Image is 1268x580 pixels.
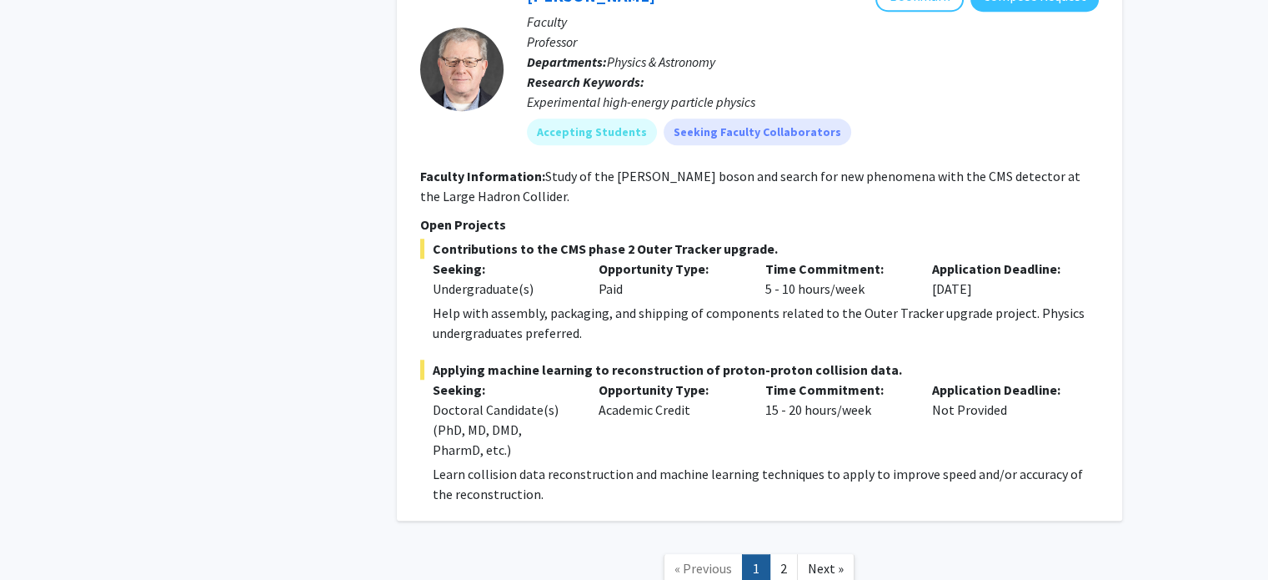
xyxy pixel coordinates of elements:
[527,92,1099,112] div: Experimental high-energy particle physics
[433,464,1099,504] p: Learn collision data reconstruction and machine learning techniques to apply to improve speed and...
[420,214,1099,235] p: Open Projects
[433,400,574,460] div: Doctoral Candidate(s) (PhD, MD, DMD, PharmD, etc.)
[527,12,1099,32] p: Faculty
[920,380,1086,460] div: Not Provided
[420,239,1099,259] span: Contributions to the CMS phase 2 Outer Tracker upgrade.
[527,73,644,90] b: Research Keywords:
[932,259,1074,279] p: Application Deadline:
[433,279,574,299] div: Undergraduate(s)
[433,259,574,279] p: Seeking:
[420,360,1099,380] span: Applying machine learning to reconstruction of proton-proton collision data.
[433,380,574,400] p: Seeking:
[586,380,753,460] div: Academic Credit
[599,259,740,279] p: Opportunity Type:
[433,303,1099,343] p: Help with assembly, packaging, and shipping of components related to the Outer Tracker upgrade pr...
[765,259,907,279] p: Time Commitment:
[527,119,657,145] mat-chip: Accepting Students
[765,380,907,400] p: Time Commitment:
[920,259,1086,299] div: [DATE]
[527,32,1099,52] p: Professor
[420,168,1080,204] fg-read-more: Study of the [PERSON_NAME] boson and search for new phenomena with the CMS detector at the Large ...
[753,380,920,460] div: 15 - 20 hours/week
[586,259,753,299] div: Paid
[599,380,740,400] p: Opportunity Type:
[932,380,1074,400] p: Application Deadline:
[753,259,920,299] div: 5 - 10 hours/week
[607,53,715,70] span: Physics & Astronomy
[664,119,851,145] mat-chip: Seeking Faculty Collaborators
[808,560,844,577] span: Next »
[13,505,71,567] iframe: Chat
[674,560,732,577] span: « Previous
[527,53,607,70] b: Departments:
[420,168,545,184] b: Faculty Information:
